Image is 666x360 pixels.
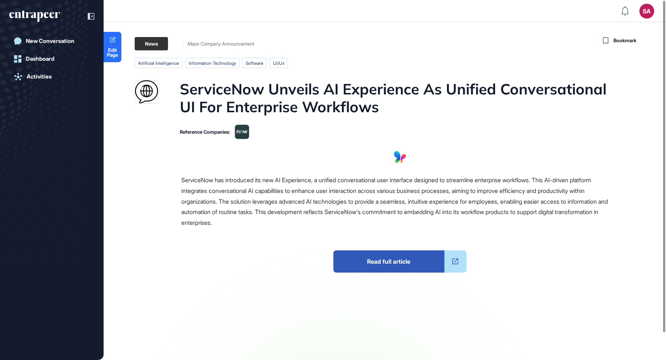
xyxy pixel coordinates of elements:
a: Activities [9,69,94,84]
div: New Conversation [26,38,74,44]
span: Bookmark [613,37,636,44]
li: artificial intelligence [135,58,182,68]
a: Dashboard [9,51,94,66]
img: ServiceNow Unveils AI Experience As Unified Conversational UI For Enterprise Workflows [394,151,406,163]
li: ui/ux [270,58,288,68]
span: ServiceNow has introduced its new AI Experience, a unified conversational user interface designed... [181,176,608,226]
div: News [135,37,168,50]
button: Bookmark [601,36,636,46]
div: entrapeer-logo [9,10,60,22]
button: SA [639,4,654,19]
a: Edit Page [104,32,121,62]
div: Reference Companies: [180,130,230,134]
span: Edit Page [104,48,121,57]
h1: ServiceNow Unveils AI Experience As Unified Conversational UI For Enterprise Workflows [180,80,618,116]
div: Dashboard [26,56,54,62]
li: software [242,58,267,68]
div: Activities [27,73,52,80]
img: 65b9730f72c21e973043cc5a.tmpdfeaeahv [235,124,249,139]
span: Read full article [333,250,444,273]
div: Major Company Announcement [188,41,254,46]
img: msn.com [135,80,158,103]
a: New Conversation [9,34,94,49]
li: Information Technology [185,58,239,68]
a: Read full article [333,250,467,273]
